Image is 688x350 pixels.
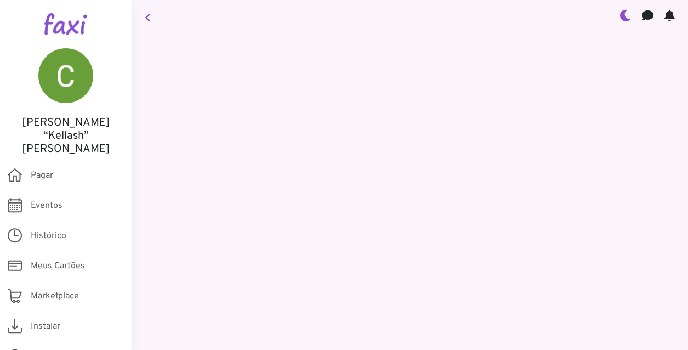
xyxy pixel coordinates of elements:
h5: [PERSON_NAME] “Kellash” [PERSON_NAME] [16,116,115,156]
span: Pagar [31,169,53,182]
span: Meus Cartões [31,259,85,273]
span: Instalar [31,320,60,333]
span: Eventos [31,199,62,212]
span: Marketplace [31,290,79,303]
span: Histórico [31,229,66,242]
